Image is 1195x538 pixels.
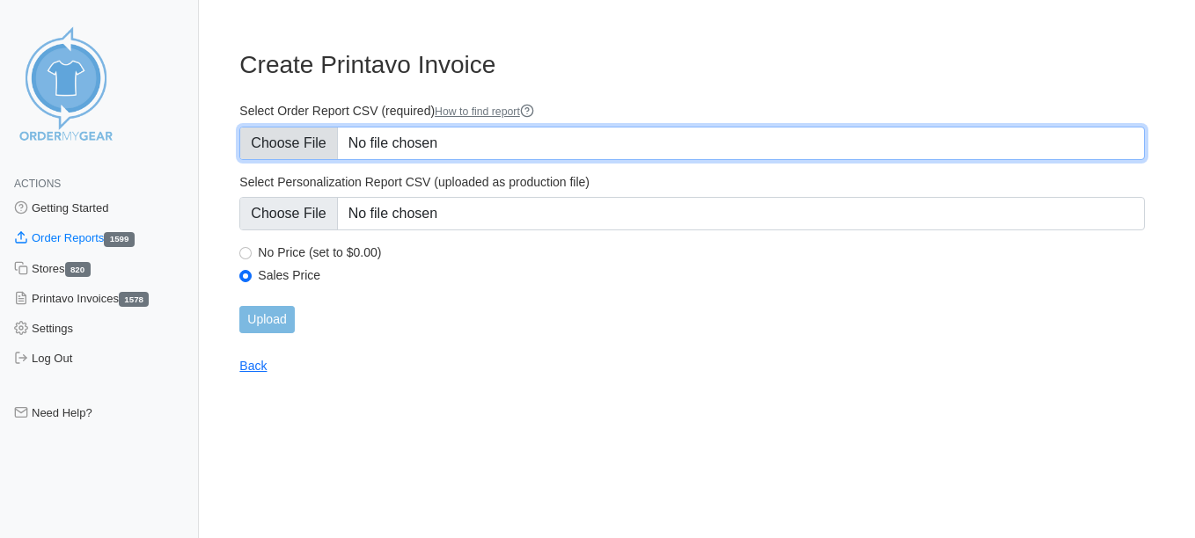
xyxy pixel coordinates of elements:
[239,103,1145,120] label: Select Order Report CSV (required)
[14,178,61,190] span: Actions
[239,306,294,333] input: Upload
[239,50,1145,80] h3: Create Printavo Invoice
[435,105,534,118] a: How to find report
[119,292,149,307] span: 1578
[65,262,91,277] span: 820
[258,267,1145,283] label: Sales Price
[258,244,1145,260] label: No Price (set to $0.00)
[239,174,1145,190] label: Select Personalization Report CSV (uploaded as production file)
[239,359,267,373] a: Back
[104,232,134,247] span: 1599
